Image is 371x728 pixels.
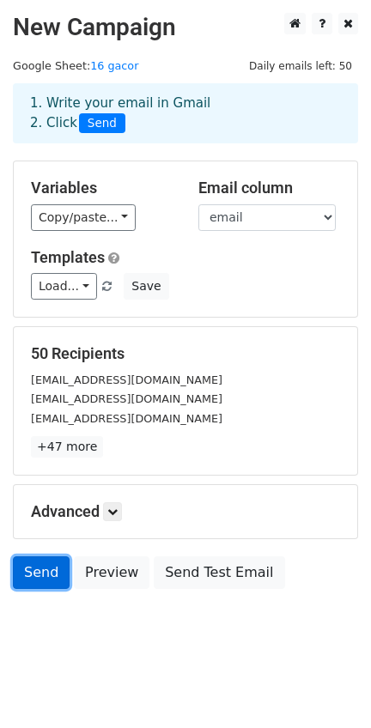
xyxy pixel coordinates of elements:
[31,412,222,425] small: [EMAIL_ADDRESS][DOMAIN_NAME]
[31,373,222,386] small: [EMAIL_ADDRESS][DOMAIN_NAME]
[31,179,173,197] h5: Variables
[124,273,168,300] button: Save
[243,59,358,72] a: Daily emails left: 50
[31,436,103,458] a: +47 more
[31,204,136,231] a: Copy/paste...
[90,59,138,72] a: 16 gacor
[154,556,284,589] a: Send Test Email
[13,13,358,42] h2: New Campaign
[31,344,340,363] h5: 50 Recipients
[79,113,125,134] span: Send
[17,94,354,133] div: 1. Write your email in Gmail 2. Click
[31,502,340,521] h5: Advanced
[74,556,149,589] a: Preview
[31,273,97,300] a: Load...
[13,59,138,72] small: Google Sheet:
[198,179,340,197] h5: Email column
[243,57,358,76] span: Daily emails left: 50
[31,248,105,266] a: Templates
[285,646,371,728] iframe: Chat Widget
[13,556,70,589] a: Send
[31,392,222,405] small: [EMAIL_ADDRESS][DOMAIN_NAME]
